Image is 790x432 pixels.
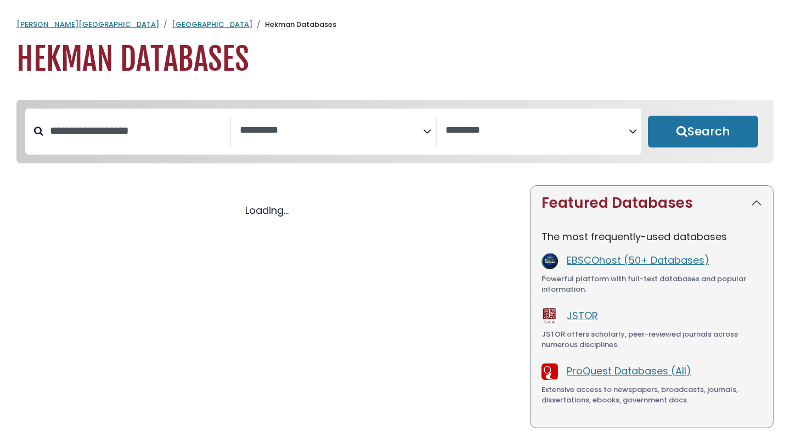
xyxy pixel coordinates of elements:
textarea: Search [240,125,423,137]
input: Search database by title or keyword [43,122,230,140]
div: Extensive access to newspapers, broadcasts, journals, dissertations, ebooks, government docs. [541,384,762,406]
div: Powerful platform with full-text databases and popular information. [541,274,762,295]
a: JSTOR [567,309,598,322]
div: JSTOR offers scholarly, peer-reviewed journals across numerous disciplines. [541,329,762,350]
li: Hekman Databases [252,19,336,30]
h1: Hekman Databases [16,41,774,78]
div: Loading... [16,203,517,218]
nav: breadcrumb [16,19,774,30]
a: EBSCOhost (50+ Databases) [567,253,709,267]
a: ProQuest Databases (All) [567,364,691,378]
textarea: Search [445,125,629,137]
nav: Search filters [16,100,774,163]
button: Submit for Search Results [648,116,758,147]
a: [GEOGRAPHIC_DATA] [172,19,252,30]
button: Featured Databases [531,186,773,220]
p: The most frequently-used databases [541,229,762,244]
a: [PERSON_NAME][GEOGRAPHIC_DATA] [16,19,159,30]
